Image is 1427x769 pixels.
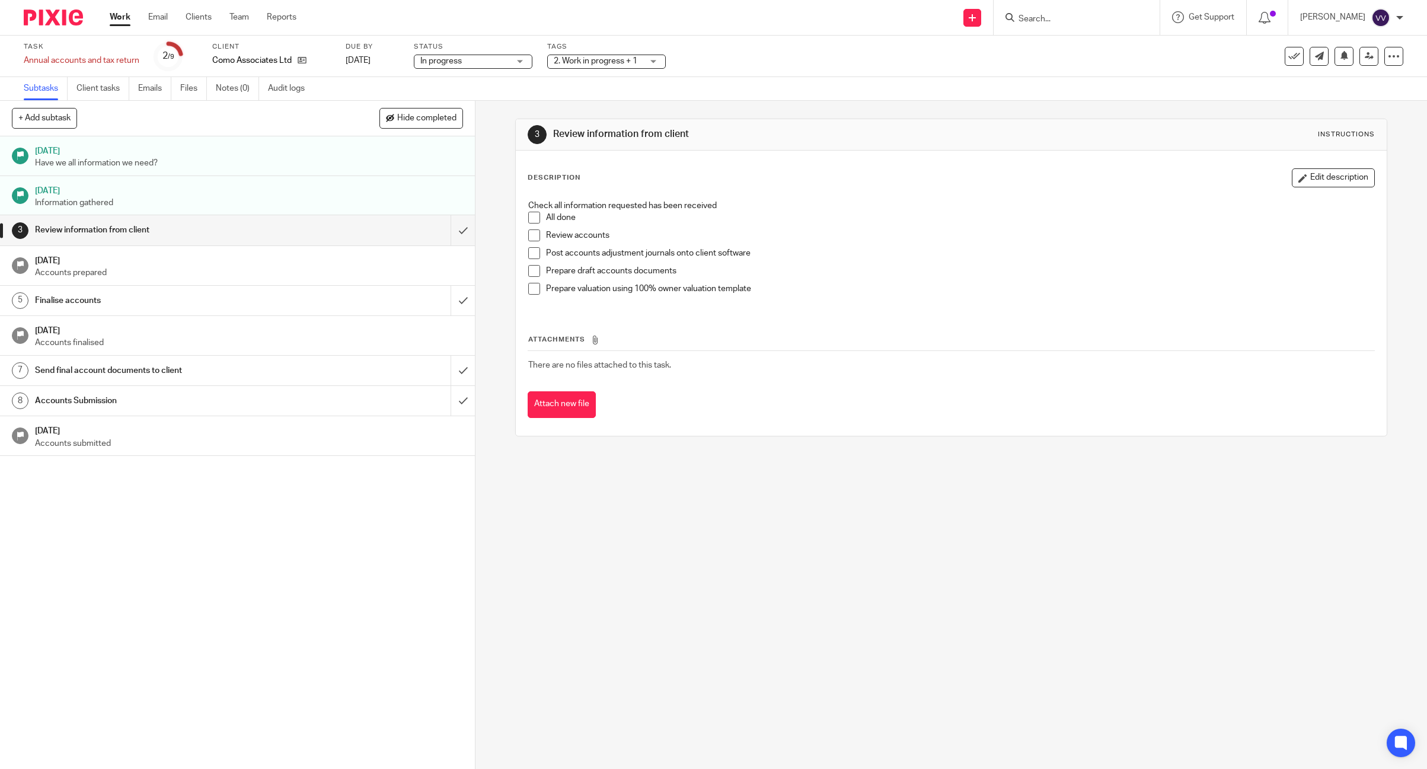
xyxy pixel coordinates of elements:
p: Accounts submitted [35,438,464,449]
h1: Accounts Submission [35,392,304,410]
h1: [DATE] [35,322,464,337]
div: 2 [162,49,174,63]
a: Email [148,11,168,23]
div: 7 [12,362,28,379]
a: Subtasks [24,77,68,100]
div: 3 [12,222,28,239]
div: 5 [12,292,28,309]
span: Attachments [528,336,585,343]
a: Clients [186,11,212,23]
h1: Finalise accounts [35,292,304,309]
p: Accounts finalised [35,337,464,349]
div: 3 [528,125,547,144]
p: [PERSON_NAME] [1300,11,1365,23]
span: [DATE] [346,56,371,65]
h1: [DATE] [35,422,464,437]
label: Task [24,42,139,52]
p: Post accounts adjustment journals onto client software [546,247,1374,259]
p: All done [546,212,1374,224]
p: Information gathered [35,197,464,209]
div: Annual accounts and tax return [24,55,139,66]
img: svg%3E [1371,8,1390,27]
h1: Review information from client [35,221,304,239]
div: 8 [12,393,28,409]
div: Instructions [1318,130,1375,139]
a: Work [110,11,130,23]
span: In progress [420,57,462,65]
h1: Send final account documents to client [35,362,304,379]
a: Emails [138,77,171,100]
p: Check all information requested has been received [528,200,1374,212]
a: Reports [267,11,296,23]
img: Pixie [24,9,83,25]
p: Review accounts [546,229,1374,241]
label: Status [414,42,532,52]
h1: [DATE] [35,182,464,197]
input: Search [1017,14,1124,25]
span: 2. Work in progress + 1 [554,57,637,65]
label: Client [212,42,331,52]
span: Hide completed [397,114,456,123]
button: Edit description [1292,168,1375,187]
p: Prepare valuation using 100% owner valuation template [546,283,1374,295]
label: Tags [547,42,666,52]
h1: [DATE] [35,252,464,267]
p: Have we all information we need? [35,157,464,169]
p: Como Associates Ltd [212,55,292,66]
p: Description [528,173,580,183]
span: Get Support [1189,13,1234,21]
h1: Review information from client [553,128,976,141]
h1: [DATE] [35,142,464,157]
button: + Add subtask [12,108,77,128]
a: Client tasks [76,77,129,100]
p: Accounts prepared [35,267,464,279]
button: Attach new file [528,391,596,418]
small: /9 [168,53,174,60]
span: There are no files attached to this task. [528,361,671,369]
a: Audit logs [268,77,314,100]
label: Due by [346,42,399,52]
a: Files [180,77,207,100]
p: Prepare draft accounts documents [546,265,1374,277]
a: Notes (0) [216,77,259,100]
a: Team [229,11,249,23]
button: Hide completed [379,108,463,128]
